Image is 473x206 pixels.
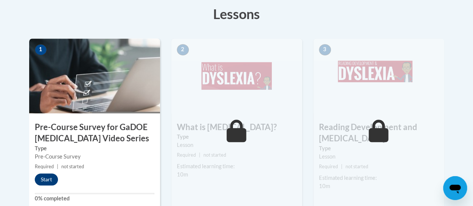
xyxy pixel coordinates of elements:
[35,164,54,169] span: Required
[35,194,154,203] label: 0% completed
[57,164,58,169] span: |
[29,39,160,113] img: Course Image
[29,4,444,23] h3: Lessons
[29,122,160,145] h3: Pre-Course Survey for GaDOE [MEDICAL_DATA] Video Series
[313,39,444,113] img: Course Image
[177,152,196,158] span: Required
[35,44,47,55] span: 1
[345,164,368,169] span: not started
[319,144,439,153] label: Type
[35,173,58,185] button: Start
[177,141,297,149] div: Lesson
[177,171,188,178] span: 10m
[313,122,444,145] h3: Reading Development and [MEDICAL_DATA]
[319,164,338,169] span: Required
[319,153,439,161] div: Lesson
[177,133,297,141] label: Type
[319,174,439,182] div: Estimated learning time:
[61,164,84,169] span: not started
[171,122,302,133] h3: What is [MEDICAL_DATA]?
[443,176,467,200] iframe: Button to launch messaging window
[35,153,154,161] div: Pre-Course Survey
[171,39,302,113] img: Course Image
[177,44,189,55] span: 2
[319,183,330,189] span: 10m
[35,144,154,153] label: Type
[319,44,331,55] span: 3
[203,152,226,158] span: not started
[341,164,343,169] span: |
[199,152,200,158] span: |
[177,162,297,170] div: Estimated learning time:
